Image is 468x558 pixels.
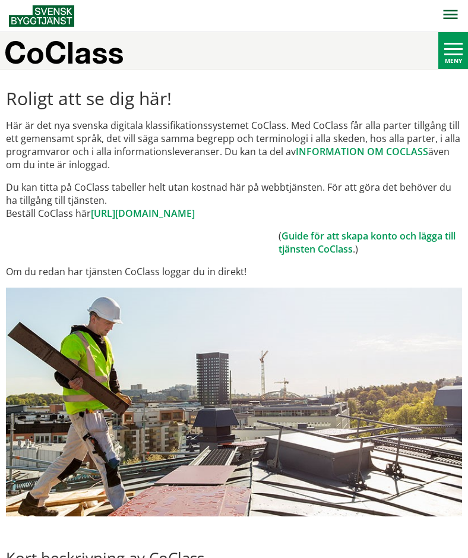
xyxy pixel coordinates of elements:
[6,288,463,516] img: login.jpg
[4,46,124,59] p: CoClass
[6,119,463,171] p: Här är det nya svenska digitala klassifikationssystemet CoClass. Med CoClass får alla parter till...
[279,229,456,256] a: Guide för att skapa konto och lägga till tjänsten CoClass
[438,56,468,65] div: Meny
[6,265,463,278] p: Om du redan har tjänsten CoClass loggar du in direkt!
[6,181,463,220] p: Du kan titta på CoClass tabeller helt utan kostnad här på webbtjänsten. För att göra det behöver ...
[4,36,141,69] a: CoClass
[279,229,462,256] td: ( .)
[296,145,428,158] a: INFORMATION OM COCLASS
[6,88,463,109] h1: Roligt att se dig här!
[9,5,74,27] img: Svensk Byggtjänst
[91,207,195,220] a: [URL][DOMAIN_NAME]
